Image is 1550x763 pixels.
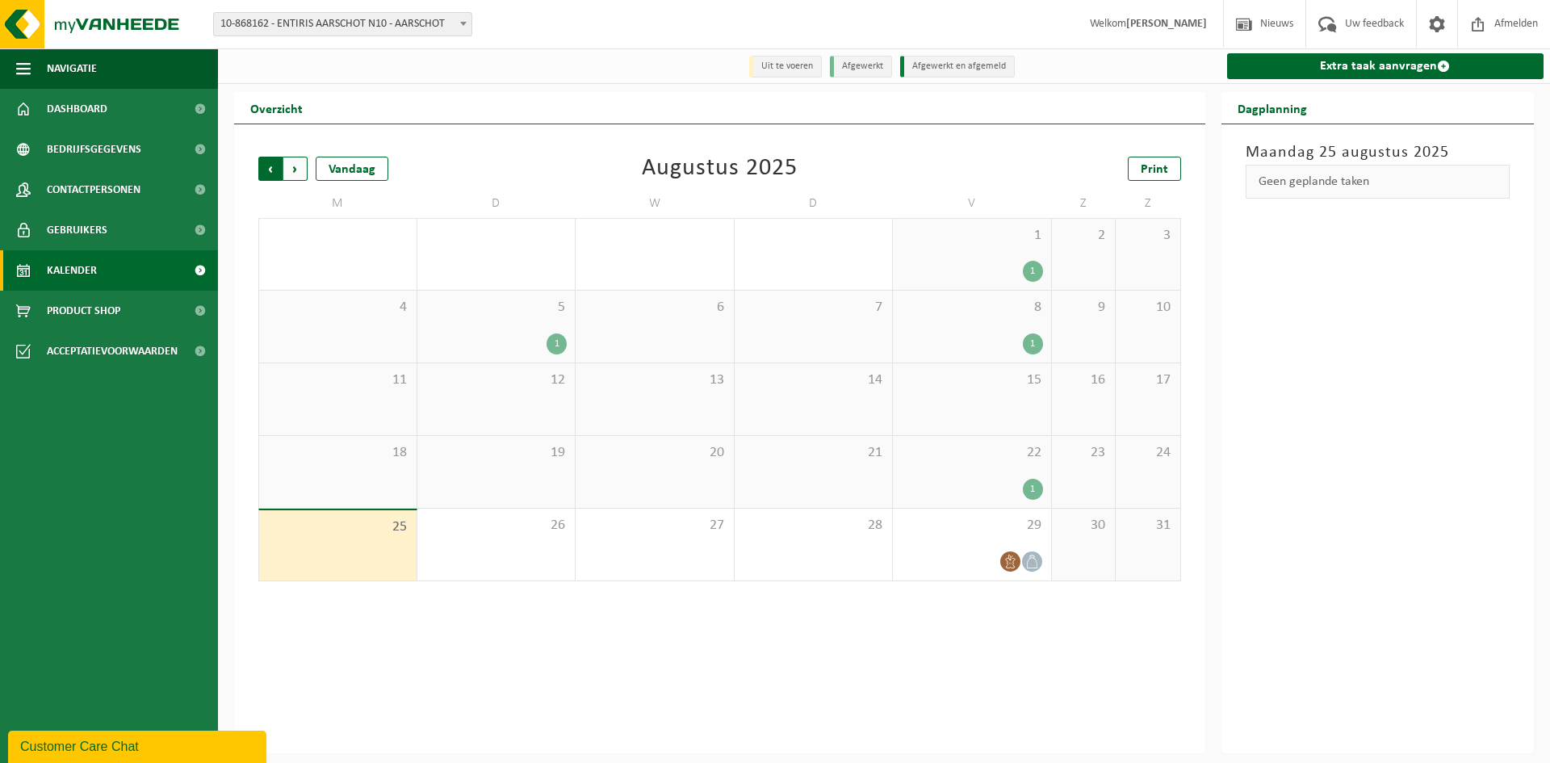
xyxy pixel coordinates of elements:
span: 25 [267,518,408,536]
span: 27 [584,517,726,535]
span: 3 [1124,227,1171,245]
span: 20 [584,444,726,462]
div: Vandaag [316,157,388,181]
td: D [417,189,576,218]
td: W [576,189,735,218]
span: 8 [901,299,1043,317]
span: Navigatie [47,48,97,89]
span: 1 [901,227,1043,245]
span: 7 [743,299,885,317]
span: Gebruikers [47,210,107,250]
span: 10-868162 - ENTIRIS AARSCHOT N10 - AARSCHOT [214,13,471,36]
div: Geen geplande taken [1246,165,1510,199]
span: 14 [743,371,885,389]
span: 5 [425,299,568,317]
td: M [258,189,417,218]
span: 28 [743,517,885,535]
span: Product Shop [47,291,120,331]
span: 4 [267,299,408,317]
span: 11 [267,371,408,389]
strong: [PERSON_NAME] [1126,18,1207,30]
div: Augustus 2025 [642,157,798,181]
a: Extra taak aanvragen [1227,53,1544,79]
div: 1 [547,333,567,354]
span: 10-868162 - ENTIRIS AARSCHOT N10 - AARSCHOT [213,12,472,36]
span: 16 [1060,371,1108,389]
td: Z [1116,189,1180,218]
span: Volgende [283,157,308,181]
div: 1 [1023,261,1043,282]
td: V [893,189,1052,218]
td: Z [1052,189,1116,218]
span: 31 [1124,517,1171,535]
span: 22 [901,444,1043,462]
span: 9 [1060,299,1108,317]
h2: Overzicht [234,92,319,124]
li: Afgewerkt en afgemeld [900,56,1015,78]
span: Kalender [47,250,97,291]
span: Contactpersonen [47,170,140,210]
span: Vorige [258,157,283,181]
iframe: chat widget [8,727,270,763]
span: 26 [425,517,568,535]
div: 1 [1023,333,1043,354]
span: 23 [1060,444,1108,462]
td: D [735,189,894,218]
span: 15 [901,371,1043,389]
span: 2 [1060,227,1108,245]
h3: Maandag 25 augustus 2025 [1246,140,1510,165]
span: Bedrijfsgegevens [47,129,141,170]
span: Acceptatievoorwaarden [47,331,178,371]
span: 18 [267,444,408,462]
span: 17 [1124,371,1171,389]
span: 12 [425,371,568,389]
span: Dashboard [47,89,107,129]
li: Afgewerkt [830,56,892,78]
span: 13 [584,371,726,389]
span: 19 [425,444,568,462]
h2: Dagplanning [1221,92,1323,124]
div: 1 [1023,479,1043,500]
span: 10 [1124,299,1171,317]
span: 24 [1124,444,1171,462]
a: Print [1128,157,1181,181]
li: Uit te voeren [749,56,822,78]
span: 21 [743,444,885,462]
span: 29 [901,517,1043,535]
span: Print [1141,163,1168,176]
span: 6 [584,299,726,317]
span: 30 [1060,517,1108,535]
